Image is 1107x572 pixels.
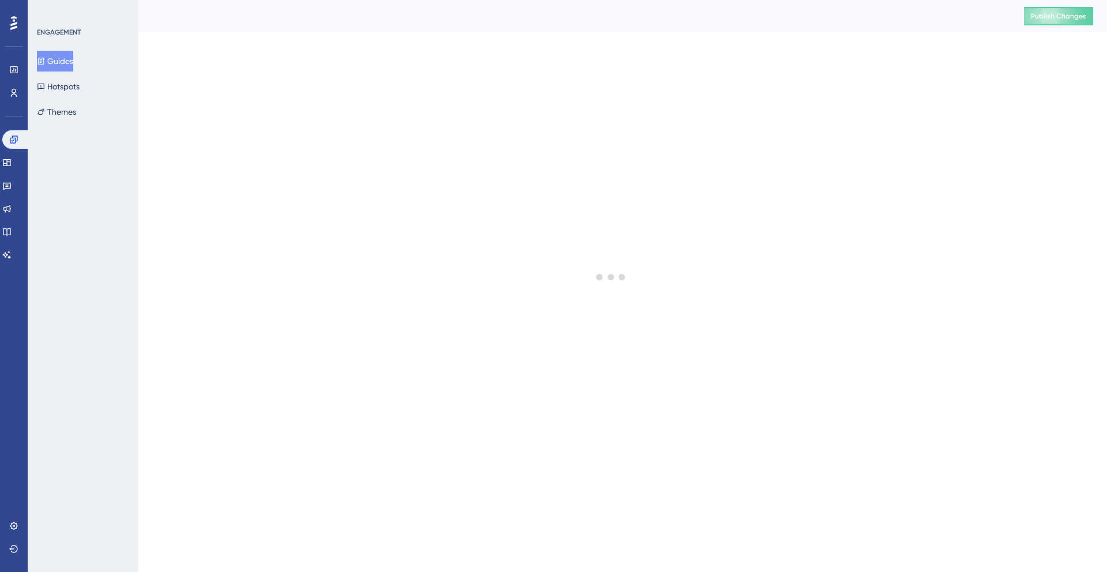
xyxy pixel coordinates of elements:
button: Guides [37,51,73,71]
button: Themes [37,101,76,122]
button: Hotspots [37,76,80,97]
span: Publish Changes [1031,12,1086,21]
div: ENGAGEMENT [37,28,81,37]
button: Publish Changes [1024,7,1093,25]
